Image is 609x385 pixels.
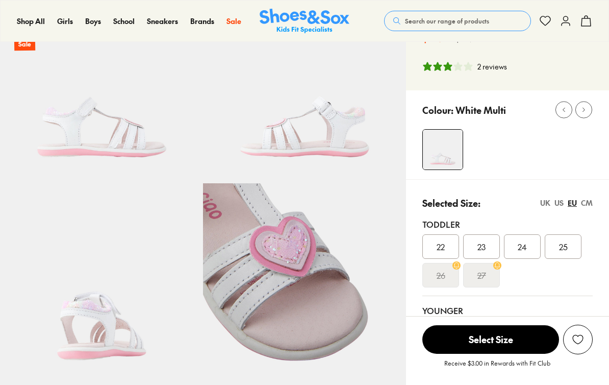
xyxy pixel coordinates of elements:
[57,16,73,26] span: Girls
[540,198,550,208] div: UK
[14,37,35,51] p: Sale
[17,16,45,27] a: Shop All
[147,16,178,27] a: Sneakers
[422,325,559,354] button: Select Size
[113,16,135,26] span: School
[85,16,101,26] span: Boys
[190,16,214,26] span: Brands
[477,240,486,253] span: 23
[260,9,349,34] a: Shoes & Sox
[260,9,349,34] img: SNS_Logo_Responsive.svg
[559,240,568,253] span: 25
[226,16,241,26] span: Sale
[422,218,593,230] div: Toddler
[423,130,463,170] img: 4-457260_1
[437,269,445,281] s: 26
[563,325,593,354] button: Add to Wishlist
[477,61,507,72] div: 2 reviews
[554,198,564,208] div: US
[518,240,527,253] span: 24
[437,240,445,253] span: 22
[422,103,453,117] p: Colour:
[568,198,577,208] div: EU
[57,16,73,27] a: Girls
[422,304,593,317] div: Younger
[477,269,486,281] s: 27
[85,16,101,27] a: Boys
[384,11,531,31] button: Search our range of products
[17,16,45,26] span: Shop All
[422,61,507,72] button: 3 stars, 2 ratings
[190,16,214,27] a: Brands
[405,16,489,26] span: Search our range of products
[226,16,241,27] a: Sale
[113,16,135,27] a: School
[147,16,178,26] span: Sneakers
[581,198,593,208] div: CM
[444,358,550,377] p: Receive $3.00 in Rewards with Fit Club
[422,196,480,210] p: Selected Size:
[455,103,506,117] p: White Multi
